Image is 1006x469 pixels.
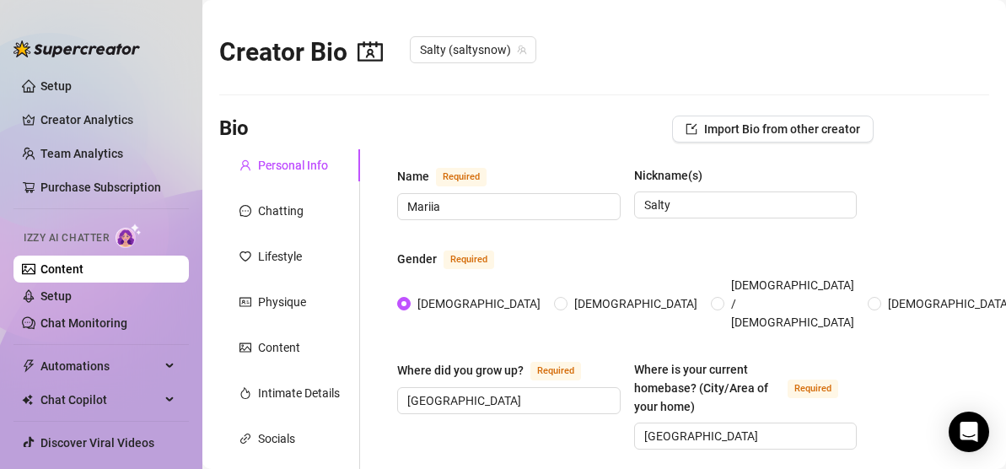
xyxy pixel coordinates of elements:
span: thunderbolt [22,359,35,373]
a: Discover Viral Videos [40,436,154,450]
span: heart [239,251,251,262]
span: user [239,159,251,171]
span: Automations [40,353,160,380]
span: Required [444,251,494,269]
span: picture [239,342,251,353]
a: Content [40,262,83,276]
span: Required [436,168,487,186]
span: import [686,123,697,135]
span: Salty (saltysnow) [420,37,526,62]
img: Chat Copilot [22,394,33,406]
label: Gender [397,249,513,269]
input: Where did you grow up? [407,391,607,410]
input: Name [407,197,607,216]
div: Where did you grow up? [397,361,524,380]
a: Chat Monitoring [40,316,127,330]
span: team [517,45,527,55]
input: Where is your current homebase? (City/Area of your home) [644,427,844,445]
div: Lifestyle [258,247,302,266]
label: Where did you grow up? [397,360,600,380]
div: Open Intercom Messenger [949,412,989,452]
span: Import Bio from other creator [704,122,860,136]
img: logo-BBDzfeDw.svg [13,40,140,57]
h3: Bio [219,116,249,143]
input: Nickname(s) [644,196,844,214]
span: [DEMOGRAPHIC_DATA] / [DEMOGRAPHIC_DATA] [724,276,861,332]
a: Setup [40,79,72,93]
div: Socials [258,429,295,448]
span: [DEMOGRAPHIC_DATA] [411,294,547,313]
span: [DEMOGRAPHIC_DATA] [568,294,704,313]
span: Required [788,380,838,398]
div: Name [397,167,429,186]
button: Import Bio from other creator [672,116,874,143]
a: Purchase Subscription [40,174,175,201]
label: Name [397,166,505,186]
span: contacts [358,39,383,64]
span: Izzy AI Chatter [24,230,109,246]
div: Physique [258,293,306,311]
label: Nickname(s) [634,166,714,185]
div: Where is your current homebase? (City/Area of your home) [634,360,782,416]
span: idcard [239,296,251,308]
span: fire [239,387,251,399]
a: Creator Analytics [40,106,175,133]
h2: Creator Bio [219,36,383,68]
span: Required [530,362,581,380]
label: Where is your current homebase? (City/Area of your home) [634,360,858,416]
span: message [239,205,251,217]
span: Chat Copilot [40,386,160,413]
div: Chatting [258,202,304,220]
div: Personal Info [258,156,328,175]
div: Intimate Details [258,384,340,402]
div: Nickname(s) [634,166,702,185]
div: Gender [397,250,437,268]
img: AI Chatter [116,224,142,248]
a: Team Analytics [40,147,123,160]
a: Setup [40,289,72,303]
span: link [239,433,251,445]
div: Content [258,338,300,357]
